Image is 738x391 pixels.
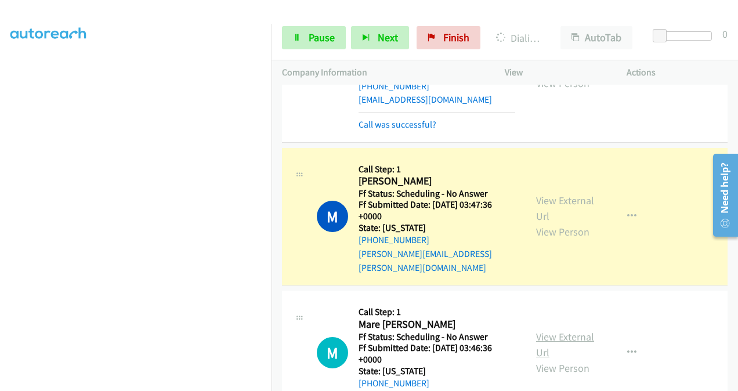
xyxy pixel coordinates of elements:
div: The call is yet to be attempted [317,337,348,368]
a: [EMAIL_ADDRESS][DOMAIN_NAME] [359,94,492,105]
h2: Mare [PERSON_NAME] [359,318,515,331]
span: Next [378,31,398,44]
a: [PHONE_NUMBER] [359,234,429,245]
a: Finish [417,26,480,49]
a: Pause [282,26,346,49]
h5: Ff Submitted Date: [DATE] 03:47:36 +0000 [359,199,515,222]
p: Dialing [PERSON_NAME] [496,30,540,46]
h5: Ff Status: Scheduling - No Answer [359,331,515,343]
div: 0 [722,26,728,42]
button: Next [351,26,409,49]
button: AutoTab [560,26,632,49]
a: View External Url [536,330,594,359]
h5: Call Step: 1 [359,306,515,318]
a: View External Url [536,194,594,223]
h2: [PERSON_NAME] [359,175,515,188]
a: View Person [536,225,589,238]
a: [PHONE_NUMBER] [359,378,429,389]
p: Company Information [282,66,484,79]
iframe: Resource Center [705,149,738,241]
h5: State: [US_STATE] [359,365,515,377]
p: View [505,66,606,79]
a: Call was successful? [359,119,436,130]
span: Pause [309,31,335,44]
h1: M [317,201,348,232]
h5: Ff Status: Scheduling - No Answer [359,188,515,200]
span: Finish [443,31,469,44]
h5: Call Step: 1 [359,164,515,175]
div: Delay between calls (in seconds) [659,31,712,41]
a: [PHONE_NUMBER] [359,81,429,92]
h5: Ff Submitted Date: [DATE] 03:46:36 +0000 [359,342,515,365]
h1: M [317,337,348,368]
h5: State: [US_STATE] [359,222,515,234]
a: View Person [536,361,589,375]
p: Actions [627,66,728,79]
a: [PERSON_NAME][EMAIL_ADDRESS][PERSON_NAME][DOMAIN_NAME] [359,248,492,273]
